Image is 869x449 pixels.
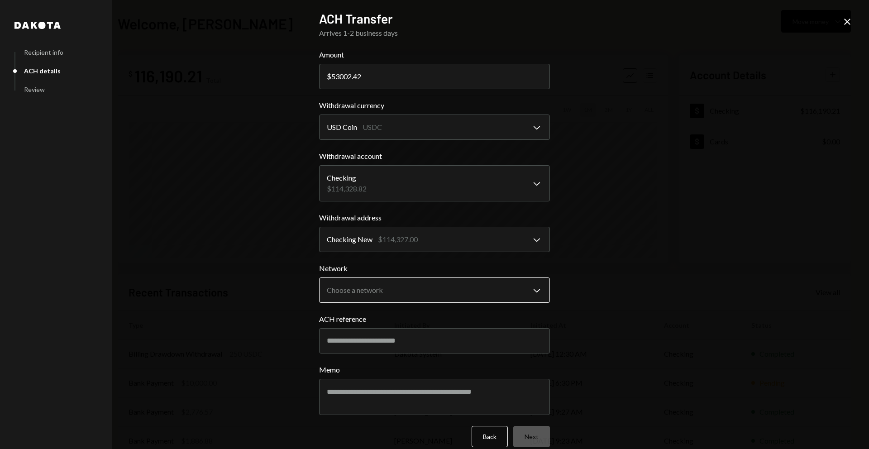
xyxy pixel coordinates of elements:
[319,64,550,89] input: 0.00
[327,72,331,81] div: $
[319,115,550,140] button: Withdrawal currency
[319,263,550,274] label: Network
[319,165,550,201] button: Withdrawal account
[319,49,550,60] label: Amount
[24,86,45,93] div: Review
[472,426,508,447] button: Back
[319,100,550,111] label: Withdrawal currency
[24,48,63,56] div: Recipient info
[24,67,61,75] div: ACH details
[319,151,550,162] label: Withdrawal account
[319,10,550,28] h2: ACH Transfer
[319,28,550,38] div: Arrives 1-2 business days
[319,212,550,223] label: Withdrawal address
[319,364,550,375] label: Memo
[319,277,550,303] button: Network
[378,234,418,245] div: $114,327.00
[363,122,382,133] div: USDC
[319,227,550,252] button: Withdrawal address
[319,314,550,325] label: ACH reference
